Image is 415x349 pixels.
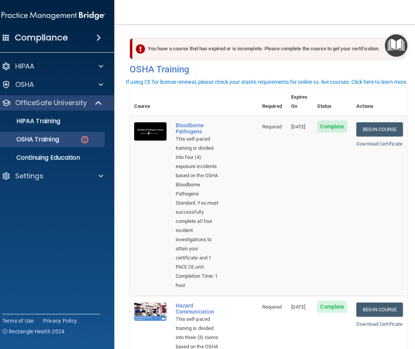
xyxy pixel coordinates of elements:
a: Privacy Policy [43,317,77,325]
p: Settings [15,171,43,181]
button: Open Resource Center [385,34,407,57]
iframe: Drift Widget Chat Controller [283,295,406,325]
p: OfficeSafe University [15,98,87,107]
a: Download Certificate [356,141,402,147]
p: OSHA [15,80,34,89]
th: Required [258,88,287,116]
div: Completion Time: 1 hour [176,272,220,290]
a: Terms of Use [2,317,34,325]
th: Course [130,88,171,116]
a: Hazard Communication [176,303,220,315]
h4: Compliance [15,32,68,43]
a: Settings [2,171,103,181]
span: Required [262,124,282,130]
th: Expires On [287,88,313,116]
a: OfficeSafe University [2,98,103,107]
div: You have a course that has expired or is incomplete. Please complete the course to get your certi... [133,38,405,59]
a: Download Certificate [356,321,402,327]
h4: OSHA Training [130,64,408,75]
th: Status [312,88,352,116]
img: danger-circle.6113f641.png [80,135,90,144]
span: Required [262,304,282,310]
span: Ⓒ Rectangle Health 2024 [2,328,65,335]
div: This self-paced training is divided into four (4) exposure incidents based on the OSHA Bloodborne... [176,134,220,272]
img: exclamation-circle-solid-danger.72ef9ffc.png [136,44,145,54]
button: If using CE for license renewal, please check your state's requirements for online vs. live cours... [125,78,409,86]
span: Complete [317,120,347,133]
a: Bloodborne Pathogens [176,122,220,134]
p: HIPAA [15,62,35,71]
img: PMB logo [2,8,105,23]
span: [DATE] [291,124,306,130]
a: HIPAA [2,62,103,71]
a: OSHA [2,80,103,89]
div: If using CE for license renewal, please check your state's requirements for online vs. live cours... [126,79,408,85]
a: Begin Course [356,122,403,136]
th: Actions [352,88,407,116]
